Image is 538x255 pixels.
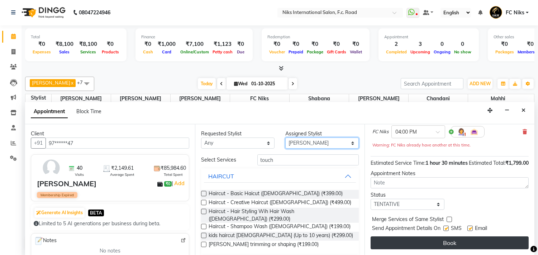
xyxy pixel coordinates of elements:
[204,170,356,183] button: HAIRCUT
[209,190,343,199] span: Haircut - Basic Haicut ([DEMOGRAPHIC_DATA]) (₹399.00)
[110,172,134,177] span: Average Spent
[53,40,76,48] div: ₹8,100
[196,156,252,164] div: Select Services
[232,81,249,86] span: Wed
[325,40,348,48] div: ₹0
[494,40,516,48] div: ₹0
[432,49,452,54] span: Ongoing
[305,40,325,48] div: ₹0
[75,172,84,177] span: Visits
[198,78,216,89] span: Today
[401,78,463,89] input: Search Appointment
[201,130,275,138] div: Requested Stylist
[371,191,444,199] div: Status
[77,80,88,85] span: +7
[173,179,186,188] a: Add
[52,94,111,103] span: [PERSON_NAME]
[267,49,287,54] span: Voucher
[257,154,359,165] input: Search by service name
[518,105,529,116] button: Close
[287,40,305,48] div: ₹0
[88,210,104,216] span: BETA
[31,40,53,48] div: ₹0
[208,172,234,181] div: HAIRCUT
[371,170,529,177] div: Appointment Notes
[77,164,82,172] span: 40
[235,49,246,54] span: Due
[409,49,432,54] span: Upcoming
[79,3,110,23] b: 08047224946
[34,208,85,218] button: Generate AI Insights
[31,105,68,118] span: Appointment
[171,94,230,103] span: [PERSON_NAME]
[384,49,409,54] span: Completed
[505,160,529,166] span: ₹1,799.00
[100,40,121,48] div: ₹0
[285,130,359,138] div: Assigned Stylist
[100,49,121,54] span: Products
[58,49,72,54] span: Sales
[111,94,170,103] span: [PERSON_NAME]
[469,160,505,166] span: Estimated Total:
[451,225,462,234] span: SMS
[25,94,51,102] div: Stylist
[384,34,473,40] div: Appointment
[100,247,120,255] span: No notes
[41,158,62,178] img: avatar
[490,6,502,19] img: FC Niks
[287,49,305,54] span: Prepaid
[141,40,155,48] div: ₹0
[372,143,471,148] small: Warning: FC Niks already have another at this time.
[34,236,57,246] span: Notes
[209,223,351,232] span: Haircut - Shampoo Wash ([DEMOGRAPHIC_DATA]) (₹199.00)
[267,34,364,40] div: Redemption
[475,225,487,234] span: Email
[31,49,53,54] span: Expenses
[70,80,73,86] a: x
[470,127,479,136] img: Interior.png
[432,40,452,48] div: 0
[37,192,77,198] span: Membership Expired
[209,208,353,223] span: Haircut - Hair Styling Wih Hair Wash ([DEMOGRAPHIC_DATA]) (₹299.00)
[164,172,183,177] span: Total Spent
[78,49,98,54] span: Services
[209,232,353,241] span: kids haircut [DEMOGRAPHIC_DATA] (Up to 10 years) (₹299.00)
[209,241,319,250] span: [PERSON_NAME] trimming or shaping (₹199.00)
[164,181,172,187] span: ₹0
[409,94,468,103] span: Chandani
[31,34,121,40] div: Total
[371,160,425,166] span: Estimated Service Time:
[305,49,325,54] span: Package
[409,40,432,48] div: 3
[425,160,468,166] span: 1 hour 30 minutes
[32,80,70,86] span: [PERSON_NAME]
[457,127,466,136] img: Hairdresser.png
[348,40,364,48] div: ₹0
[348,49,364,54] span: Wallet
[325,49,348,54] span: Gift Cards
[234,40,247,48] div: ₹0
[468,79,492,89] button: ADD NEW
[172,179,186,188] span: |
[267,40,287,48] div: ₹0
[178,40,211,48] div: ₹7,100
[211,40,234,48] div: ₹1,123
[349,94,408,103] span: [PERSON_NAME]
[506,9,524,16] span: FC Niks
[230,94,289,103] span: FC Niks
[494,49,516,54] span: Packages
[371,236,529,249] button: Book
[372,225,441,234] span: Send Appointment Details On
[160,49,173,54] span: Card
[470,81,491,86] span: ADD NEW
[178,49,211,54] span: Online/Custom
[31,130,189,138] div: Client
[161,164,186,172] span: ₹85,984.60
[452,40,473,48] div: 0
[372,216,444,225] span: Merge Services of Same Stylist
[111,164,134,172] span: ₹2,149.61
[141,49,155,54] span: Cash
[384,40,409,48] div: 2
[468,94,528,103] span: Mahhi
[76,40,100,48] div: ₹8,100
